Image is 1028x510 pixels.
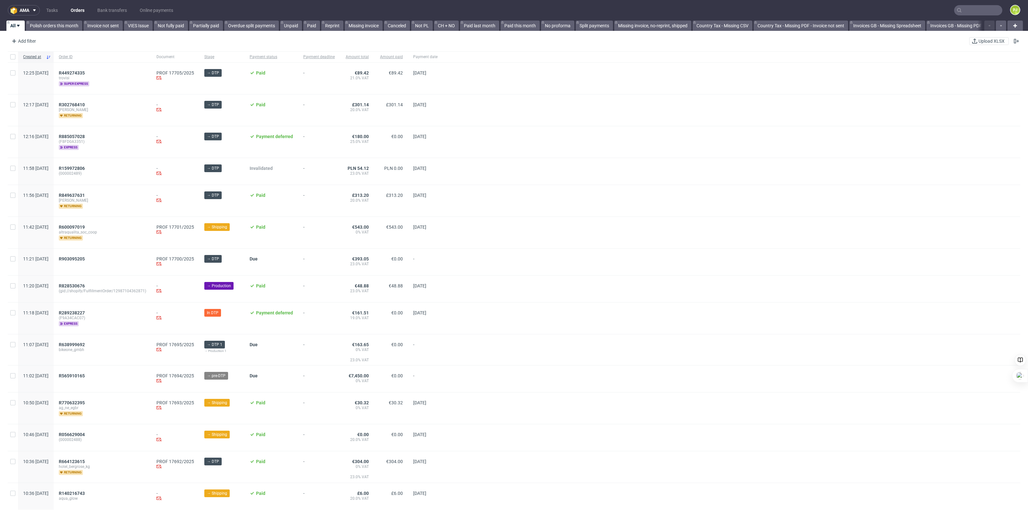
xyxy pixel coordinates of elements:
span: [DATE] [413,310,426,315]
span: Paid [256,102,265,107]
span: (gid://shopify/FulfillmentOrder/12987104362871) [59,288,146,294]
span: - [303,283,335,295]
a: Paid last month [460,21,499,31]
span: aqua_glow [59,496,146,501]
span: 12:25 [DATE] [23,70,49,75]
span: → DTP [207,192,219,198]
span: [DATE] [413,283,426,288]
span: £301.14 [386,102,403,107]
span: returning [59,470,83,475]
span: €0.00 [391,310,403,315]
span: - [303,491,335,502]
a: Online payments [136,5,177,15]
span: Paid [256,70,265,75]
a: Country Tax - Missing CSV [693,21,752,31]
a: Invoices GB - Missing PDF - Invoice not sent [926,21,1020,31]
span: 21.0% VAT [345,75,369,81]
span: returning [59,204,83,209]
span: €48.88 [389,283,403,288]
span: 10:36 [DATE] [23,491,49,496]
span: PLN 54.12 [348,166,369,171]
a: PROF 17693/2025 [156,400,194,405]
span: - [303,373,335,384]
span: Paid [256,283,265,288]
span: €0.00 [391,432,403,437]
span: R289238227 [59,310,85,315]
span: [DATE] [413,224,426,230]
a: R449274335 [59,70,86,75]
span: bikeone_gmbh [59,347,146,352]
span: (F8FD0A3351) [59,139,146,144]
a: R600097019 [59,224,86,230]
span: → DTP [207,102,219,108]
span: 11:20 [DATE] [23,283,49,288]
span: [DATE] [413,459,426,464]
a: PROF 17700/2025 [156,256,194,261]
span: - [303,459,335,475]
a: R638999692 [59,342,86,347]
span: £313.20 [352,193,369,198]
a: R903095205 [59,256,86,261]
span: 20.0% VAT [345,437,369,442]
span: 23.0% VAT [345,357,369,368]
a: All [6,21,25,31]
a: PROF 17701/2025 [156,224,194,230]
a: R302768410 [59,102,86,107]
span: €161.51 [352,310,369,315]
span: 0% VAT [345,378,369,383]
span: €89.42 [355,70,369,75]
span: → Shipping [207,400,227,406]
span: £313.20 [386,193,403,198]
a: R056629004 [59,432,86,437]
span: → pre-DTP [207,373,226,379]
span: returning [59,411,83,416]
span: [DATE] [413,70,426,75]
div: - [156,193,194,204]
a: Invoice not sent [84,21,123,31]
span: Payment deferred [256,134,293,139]
a: Partially paid [189,21,223,31]
span: 25.0% VAT [345,139,369,144]
a: Not PL [411,21,433,31]
span: - [303,256,335,268]
span: - [303,70,335,86]
a: Reprint [321,21,343,31]
div: - [156,134,194,145]
span: → Production [207,283,231,289]
span: trovisi [59,75,146,81]
a: R159972806 [59,166,86,171]
span: Upload XLSX [977,39,1006,43]
a: Missing invoice [345,21,383,31]
span: - [413,373,438,384]
span: Document [156,54,194,60]
span: - [413,256,438,268]
span: - [303,134,335,150]
a: No proforma [541,21,574,31]
span: Amount total [345,54,369,60]
span: 11:56 [DATE] [23,193,49,198]
span: returning [59,235,83,241]
span: hotel_bergrose_kg [59,464,146,469]
span: €7,450.00 [349,373,369,378]
span: → DTP [207,459,219,464]
span: - [303,193,335,209]
a: PROF 17705/2025 [156,70,194,75]
span: [DATE] [413,432,426,437]
div: - [156,102,194,113]
span: express [59,145,79,150]
span: €48.88 [355,283,369,288]
span: Paid [256,432,265,437]
span: express [59,321,79,326]
a: Tasks [42,5,62,15]
a: Polish orders this month [26,21,82,31]
span: - [303,224,335,241]
span: 23.0% VAT [345,474,369,485]
span: R449274335 [59,70,85,75]
figcaption: PJ [1011,5,1020,14]
span: Payment date [413,54,438,60]
span: Amount paid [379,54,403,60]
div: - [156,310,194,321]
span: Order ID [59,54,146,60]
a: R828530676 [59,283,86,288]
span: £6.00 [357,491,369,496]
